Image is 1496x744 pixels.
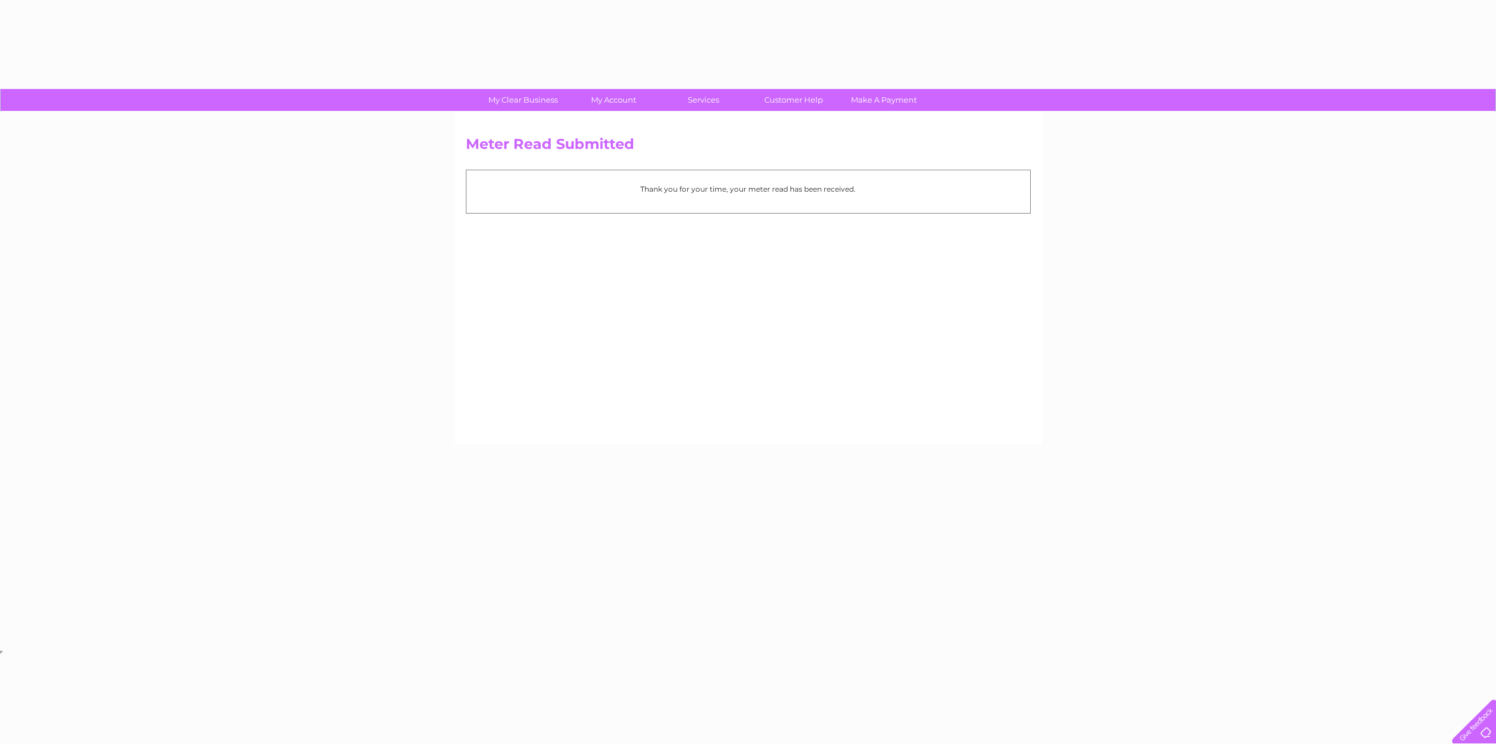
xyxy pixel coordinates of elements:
h2: Meter Read Submitted [466,136,1031,158]
p: Thank you for your time, your meter read has been received. [472,183,1024,195]
a: Customer Help [745,89,843,111]
a: Make A Payment [835,89,933,111]
a: My Clear Business [474,89,572,111]
a: Services [655,89,752,111]
a: My Account [564,89,662,111]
